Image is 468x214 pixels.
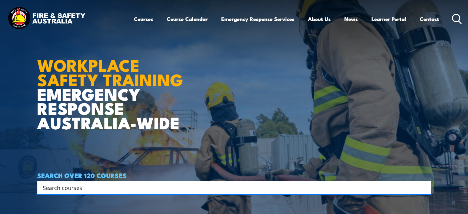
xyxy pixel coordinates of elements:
[43,183,418,192] input: Search input
[37,42,188,130] h1: EMERGENCY RESPONSE AUSTRALIA-WIDE
[344,11,358,27] a: News
[44,183,419,192] form: Search form
[221,11,294,27] a: Emergency Response Services
[371,11,406,27] a: Learner Portal
[37,172,431,179] h4: SEARCH OVER 120 COURSES
[308,11,331,27] a: About Us
[134,11,153,27] a: Courses
[167,11,208,27] a: Course Calendar
[420,11,439,27] a: Contact
[37,52,183,92] strong: WORKPLACE SAFETY TRAINING
[420,183,429,192] button: Search magnifier button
